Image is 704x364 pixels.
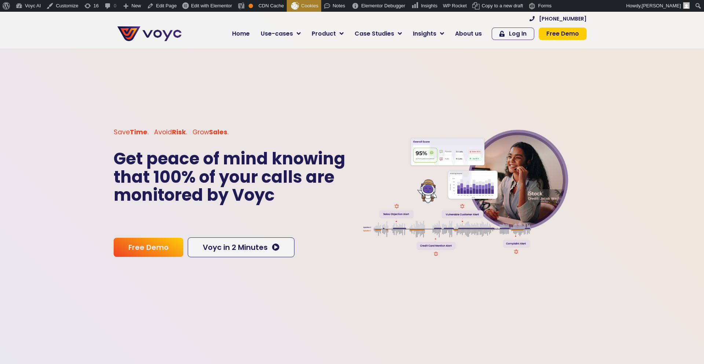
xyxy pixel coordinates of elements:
[642,3,681,8] span: [PERSON_NAME]
[407,26,450,41] a: Insights
[492,28,534,40] a: Log In
[203,244,268,251] span: Voyc in 2 Minutes
[191,3,232,8] span: Edit with Elementor
[114,127,345,137] p: Save . Avoid . Grow .
[249,4,253,8] div: OK
[455,29,482,38] span: About us
[413,29,436,38] span: Insights
[539,28,587,40] a: Free Demo
[209,128,227,136] b: Sales
[117,26,181,41] img: voyc-full-logo
[128,244,169,251] span: Free Demo
[450,26,487,41] a: About us
[539,16,587,21] span: [PHONE_NUMBER]
[188,237,294,257] a: Voyc in 2 Minutes
[232,29,250,38] span: Home
[312,29,336,38] span: Product
[261,29,293,38] span: Use-cases
[130,128,147,136] b: Time
[172,128,186,136] b: Risk
[529,16,587,21] a: [PHONE_NUMBER]
[306,26,349,41] a: Product
[227,26,255,41] a: Home
[349,26,407,41] a: Case Studies
[546,31,579,37] span: Free Demo
[114,150,350,204] p: Get peace of mind knowing that 100% of your calls are monitored by Voyc
[355,29,394,38] span: Case Studies
[114,238,183,257] a: Free Demo
[509,31,527,37] span: Log In
[354,123,581,261] img: Frame 7
[255,26,306,41] a: Use-cases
